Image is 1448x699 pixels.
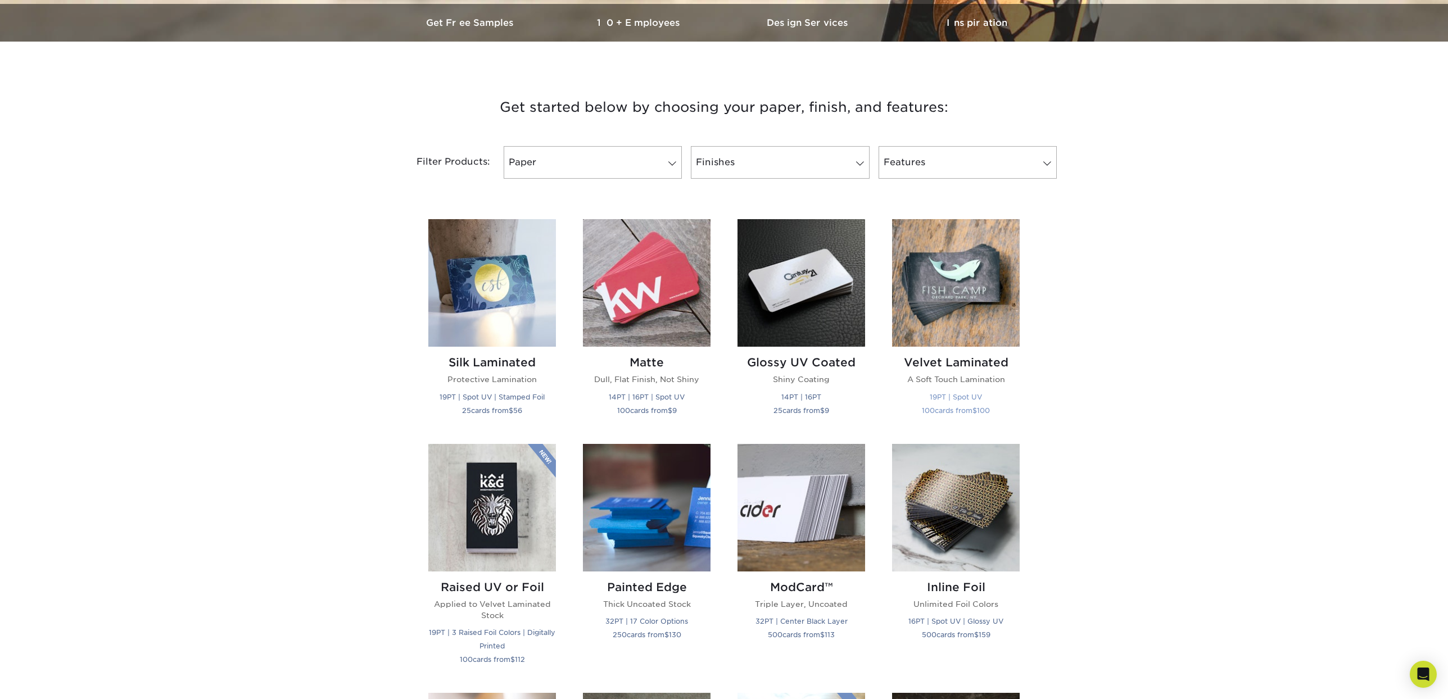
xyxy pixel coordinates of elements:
small: cards from [462,406,522,415]
span: 250 [613,630,627,639]
span: 100 [922,406,935,415]
img: Raised UV or Foil Business Cards [428,444,556,571]
a: 10+ Employees [555,4,724,42]
small: 16PT | Spot UV | Glossy UV [908,617,1003,625]
span: 100 [460,655,473,664]
h2: Matte [583,356,711,369]
img: Inline Foil Business Cards [892,444,1020,571]
span: 9 [825,406,829,415]
small: 19PT | Spot UV | Stamped Foil [440,393,545,401]
p: Applied to Velvet Laminated Stock [428,598,556,621]
small: cards from [773,406,829,415]
div: Open Intercom Messenger [1410,661,1437,688]
h2: Inline Foil [892,580,1020,594]
span: $ [974,630,979,639]
small: cards from [460,655,525,664]
span: $ [668,406,672,415]
div: Filter Products: [387,146,499,179]
small: 19PT | Spot UV [930,393,982,401]
span: 9 [672,406,677,415]
a: Features [879,146,1057,179]
h2: Glossy UV Coated [737,356,865,369]
span: 56 [513,406,522,415]
img: New Product [528,444,556,478]
span: 100 [617,406,630,415]
span: $ [972,406,977,415]
span: 25 [462,406,471,415]
a: Glossy UV Coated Business Cards Glossy UV Coated Shiny Coating 14PT | 16PT 25cards from$9 [737,219,865,430]
span: 112 [515,655,525,664]
h3: Design Services [724,17,893,28]
h3: 10+ Employees [555,17,724,28]
p: Dull, Flat Finish, Not Shiny [583,374,711,385]
img: Matte Business Cards [583,219,711,347]
span: 500 [768,630,782,639]
a: ModCard™ Business Cards ModCard™ Triple Layer, Uncoated 32PT | Center Black Layer 500cards from$113 [737,444,865,680]
small: cards from [922,406,990,415]
a: Silk Laminated Business Cards Silk Laminated Protective Lamination 19PT | Spot UV | Stamped Foil ... [428,219,556,430]
span: 25 [773,406,782,415]
small: cards from [922,630,990,639]
p: Triple Layer, Uncoated [737,598,865,610]
a: Paper [504,146,682,179]
a: Design Services [724,4,893,42]
span: 130 [669,630,681,639]
p: Thick Uncoated Stock [583,598,711,610]
img: ModCard™ Business Cards [737,444,865,571]
span: $ [820,406,825,415]
span: $ [820,630,825,639]
small: cards from [613,630,681,639]
a: Get Free Samples [387,4,555,42]
span: 100 [977,406,990,415]
span: 159 [979,630,990,639]
a: Finishes [691,146,869,179]
p: A Soft Touch Lamination [892,374,1020,385]
p: Shiny Coating [737,374,865,385]
small: 14PT | 16PT | Spot UV [609,393,685,401]
span: 500 [922,630,936,639]
h2: Painted Edge [583,580,711,594]
small: 32PT | Center Black Layer [755,617,848,625]
p: Protective Lamination [428,374,556,385]
span: $ [664,630,669,639]
small: 19PT | 3 Raised Foil Colors | Digitally Printed [429,628,555,650]
img: Velvet Laminated Business Cards [892,219,1020,347]
h3: Get Free Samples [387,17,555,28]
a: Inline Foil Business Cards Inline Foil Unlimited Foil Colors 16PT | Spot UV | Glossy UV 500cards ... [892,444,1020,680]
h2: Raised UV or Foil [428,580,556,594]
a: Matte Business Cards Matte Dull, Flat Finish, Not Shiny 14PT | 16PT | Spot UV 100cards from$9 [583,219,711,430]
small: 32PT | 17 Color Options [605,617,688,625]
img: Painted Edge Business Cards [583,444,711,571]
h2: ModCard™ [737,580,865,594]
small: cards from [617,406,677,415]
small: cards from [768,630,835,639]
h2: Velvet Laminated [892,356,1020,369]
a: Raised UV or Foil Business Cards Raised UV or Foil Applied to Velvet Laminated Stock 19PT | 3 Rai... [428,444,556,680]
a: Velvet Laminated Business Cards Velvet Laminated A Soft Touch Lamination 19PT | Spot UV 100cards ... [892,219,1020,430]
iframe: Google Customer Reviews [3,665,96,695]
span: $ [509,406,513,415]
img: Glossy UV Coated Business Cards [737,219,865,347]
h2: Silk Laminated [428,356,556,369]
h3: Get started below by choosing your paper, finish, and features: [395,82,1053,133]
h3: Inspiration [893,17,1061,28]
span: $ [510,655,515,664]
a: Painted Edge Business Cards Painted Edge Thick Uncoated Stock 32PT | 17 Color Options 250cards fr... [583,444,711,680]
span: 113 [825,630,835,639]
p: Unlimited Foil Colors [892,598,1020,610]
a: Inspiration [893,4,1061,42]
small: 14PT | 16PT [781,393,821,401]
img: Silk Laminated Business Cards [428,219,556,347]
